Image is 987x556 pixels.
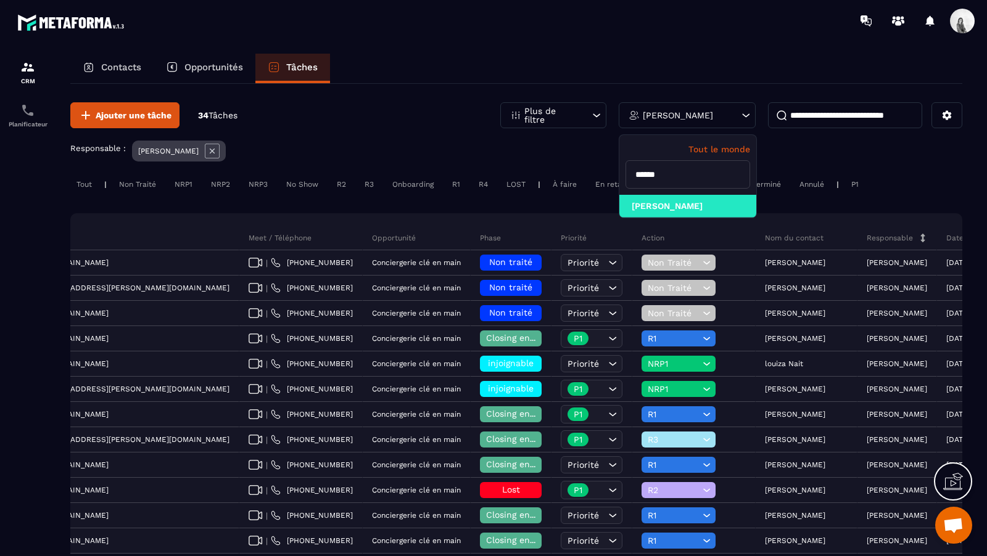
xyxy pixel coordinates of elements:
span: R2 [648,485,700,495]
span: | [266,410,268,419]
span: Priorité [568,536,599,546]
span: R3 [648,435,700,444]
a: [PHONE_NUMBER] [271,359,353,369]
div: NRP2 [205,177,236,192]
p: [PERSON_NAME] [867,385,927,393]
div: R3 [358,177,380,192]
img: formation [20,60,35,75]
span: Non traité [489,257,532,267]
p: [PERSON_NAME] [765,460,825,469]
p: Conciergerie clé en main [372,511,461,520]
p: [PERSON_NAME] [867,536,927,545]
a: schedulerschedulerPlanificateur [3,94,52,137]
span: | [266,258,268,268]
p: Priorité [561,233,587,243]
div: En retard [589,177,636,192]
div: Onboarding [386,177,440,192]
span: Priorité [568,359,599,369]
div: R1 [446,177,466,192]
div: À faire [547,177,583,192]
p: [PERSON_NAME] [765,536,825,545]
p: Conciergerie clé en main [372,284,461,292]
span: Closing en cours [486,434,556,444]
span: injoignable [488,383,534,393]
a: [PHONE_NUMBER] [271,333,353,343]
p: Conciergerie clé en main [372,385,461,393]
div: R2 [331,177,352,192]
p: Conciergerie clé en main [372,435,461,444]
li: [PERSON_NAME] [619,195,756,218]
a: Opportunités [154,54,255,83]
a: Contacts [70,54,154,83]
span: Lost [502,484,520,494]
div: Non Traité [113,177,162,192]
a: [PHONE_NUMBER] [271,435,353,444]
span: NRP1 [648,359,700,369]
p: 34 [198,110,237,121]
div: NRP1 [168,177,199,192]
span: Closing en cours [486,333,556,343]
span: Non Traité [648,283,700,293]
span: Priorité [568,308,599,318]
a: [PHONE_NUMBER] [271,510,353,520]
span: Priorité [568,283,599,293]
p: [PERSON_NAME] [765,258,825,267]
p: [PERSON_NAME] [867,410,927,419]
p: P1 [574,410,582,419]
p: Conciergerie clé en main [372,309,461,317]
div: R4 [473,177,494,192]
span: Non Traité [648,258,700,268]
span: | [266,359,268,369]
p: [PERSON_NAME] [765,334,825,343]
p: Nom du contact [765,233,824,243]
span: R1 [648,460,700,470]
p: Conciergerie clé en main [372,410,461,419]
div: No Show [280,177,324,192]
p: Conciergerie clé en main [372,486,461,494]
span: NRP1 [648,384,700,394]
p: CRM [3,78,52,84]
span: | [266,284,268,293]
p: Responsable [867,233,913,243]
p: [PERSON_NAME] [765,435,825,444]
span: Priorité [568,510,599,520]
p: | [538,180,540,189]
span: | [266,385,268,394]
span: Closing en cours [486,409,556,419]
p: [PERSON_NAME] [867,511,927,520]
img: logo [17,11,128,34]
span: Tâches [209,110,237,120]
p: [PERSON_NAME] [867,334,927,343]
span: Ajouter une tâche [96,109,171,121]
p: P1 [574,486,582,494]
a: Tâches [255,54,330,83]
span: | [266,309,268,318]
span: | [266,511,268,520]
p: Phase [480,233,501,243]
span: Closing en cours [486,459,556,469]
p: Opportunités [184,62,243,73]
span: Non Traité [648,308,700,318]
p: | [836,180,839,189]
div: Ouvrir le chat [935,507,972,544]
a: [PHONE_NUMBER] [271,283,353,293]
p: [PERSON_NAME] [643,111,713,120]
p: Conciergerie clé en main [372,536,461,545]
a: [PHONE_NUMBER] [271,409,353,419]
span: | [266,486,268,495]
p: [PERSON_NAME] [867,284,927,292]
p: | [104,180,107,189]
span: Priorité [568,258,599,268]
span: R1 [648,333,700,343]
p: [PERSON_NAME] [138,147,199,155]
p: [PERSON_NAME] [765,486,825,494]
span: | [266,435,268,444]
p: Conciergerie clé en main [372,460,461,469]
div: Tout [70,177,98,192]
p: [PERSON_NAME] [765,309,825,317]
p: [PERSON_NAME] [867,258,927,267]
span: R1 [648,409,700,419]
span: | [266,536,268,546]
span: R1 [648,536,700,546]
p: Contacts [101,62,141,73]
